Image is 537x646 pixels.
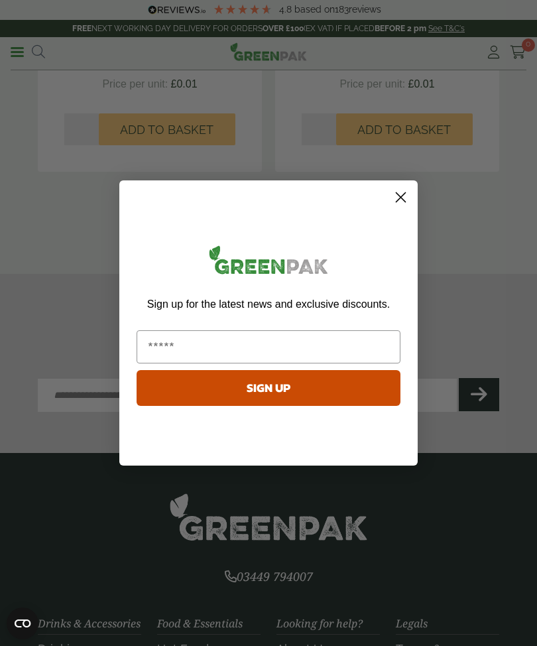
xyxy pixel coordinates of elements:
button: Close dialog [389,186,412,209]
span: Sign up for the latest news and exclusive discounts. [147,298,390,310]
img: greenpak_logo [137,240,400,285]
input: Email [137,330,400,363]
button: SIGN UP [137,370,400,406]
button: Open CMP widget [7,608,38,639]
